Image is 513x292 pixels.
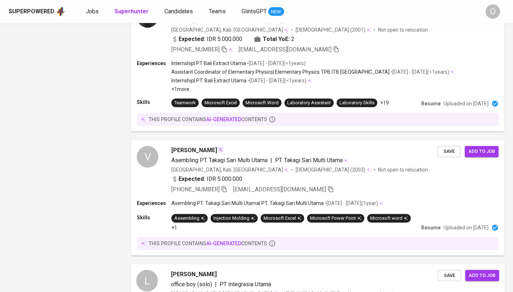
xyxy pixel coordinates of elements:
span: NEW [268,8,284,15]
a: V[PERSON_NAME]Asembling PT. Takagi Sari Multi Utama|PT. Takagi Sari Multi Utama[GEOGRAPHIC_DATA],... [131,140,504,256]
p: • [DATE] - [DATE] ( <1 years ) [246,60,306,67]
p: Assistant Coordinator of Elementary Physics | Elementary Physics TPB ITB [GEOGRAPHIC_DATA] [171,68,390,76]
span: | [270,156,272,165]
div: O [486,4,500,19]
span: AI-generated [206,241,241,246]
span: 2 [291,35,294,44]
span: PT Bali Extract Utama [204,17,258,24]
span: [PHONE_NUMBER] [171,46,220,53]
span: Asembling PT. Takagi Sari Multi Utama [171,157,267,164]
p: • [DATE] - [DATE] ( <1 years ) [390,68,449,76]
span: Add to job [468,147,495,156]
a: Teams [209,7,227,16]
img: app logo [56,6,66,17]
div: L [136,270,158,292]
img: magic_wand.svg [218,147,224,152]
div: [GEOGRAPHIC_DATA], Kab. [GEOGRAPHIC_DATA] [171,26,288,33]
p: +1 more ... [171,86,455,93]
p: Skills [137,99,171,106]
a: Candidates [165,7,194,16]
div: [GEOGRAPHIC_DATA], Kab. [GEOGRAPHIC_DATA] [171,166,288,173]
span: Candidates [165,8,193,15]
span: [DEMOGRAPHIC_DATA] [296,26,350,33]
p: Internship | PT. Bali Extract Utama [171,77,247,84]
div: Superpowered [9,8,54,16]
div: Laboratory Assistant [287,100,331,106]
span: AI-generated [206,117,241,122]
p: Experiences [137,60,171,67]
div: Microsoft Excel [204,100,237,106]
span: PT Integrasia Utama [220,281,271,288]
p: +19 [380,99,389,106]
b: Superhunter [114,8,149,15]
a: GlintsGPT NEW [242,7,284,16]
div: Injection Molding [213,215,255,222]
span: [PERSON_NAME] [171,270,217,279]
div: Microsoft Excel [264,215,301,222]
span: Jobs [86,8,99,15]
div: Microsoft word [370,215,408,222]
span: office boy (solo) [171,281,212,288]
span: | [215,280,217,289]
span: Hospitality [260,18,284,23]
span: [EMAIL_ADDRESS][DOMAIN_NAME] [233,186,326,193]
div: Microsoft Word [246,100,279,106]
div: (2001) [296,26,371,33]
p: Skills [137,214,171,221]
span: [PHONE_NUMBER] [171,186,220,193]
span: Save [441,272,457,280]
div: Microsoft Power Point [310,215,361,222]
button: Save [437,146,460,157]
span: Add to job [469,272,495,280]
p: Not open to relocation [378,166,428,173]
button: Save [438,270,461,281]
p: Experiences [137,200,171,207]
div: V [137,146,158,168]
span: Internship [171,17,197,24]
p: Internship | PT Bali Extract Utama [171,60,246,67]
span: PT. Takagi Sari Multi Utama [275,157,343,164]
a: Superhunter [114,7,150,16]
a: [PERSON_NAME] [PERSON_NAME] MardhotillahInternship|PT Bali Extract UtamaHospitality[GEOGRAPHIC_DA... [131,0,504,132]
p: this profile contains contents [149,240,267,247]
button: Add to job [465,146,499,157]
div: IDR 5.000.000 [171,35,242,44]
a: Jobs [86,7,100,16]
b: Expected: [179,175,205,183]
p: Resume [421,100,441,107]
b: Expected: [179,35,205,44]
p: • [DATE] - [DATE] ( <1 years ) [247,77,306,84]
p: Resume [421,224,441,231]
span: GlintsGPT [242,8,267,15]
p: Uploaded on [DATE] [444,224,489,231]
span: [PERSON_NAME] [171,146,217,155]
b: Total YoE: [263,35,290,44]
span: [DEMOGRAPHIC_DATA] [296,166,350,173]
p: Uploaded on [DATE] [444,100,489,107]
div: IDR 5.000.000 [171,175,242,183]
div: Laboratory Skills [339,100,374,106]
p: +1 [171,224,177,231]
div: (2003) [296,166,371,173]
span: Teams [209,8,226,15]
span: Save [441,147,457,156]
p: Not open to relocation [378,26,428,33]
p: this profile contains contents [149,116,267,123]
button: Add to job [465,270,499,281]
div: Assembling [174,215,205,222]
div: Teamwork [174,100,196,106]
span: [EMAIL_ADDRESS][DOMAIN_NAME] [239,46,332,53]
a: Superpoweredapp logo [9,6,66,17]
p: • [DATE] - [DATE] ( 1 year ) [324,200,378,207]
p: Asembling PT. Takagi Sari Multi Utama | PT. Takagi Sari Multi Utama [171,200,324,207]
